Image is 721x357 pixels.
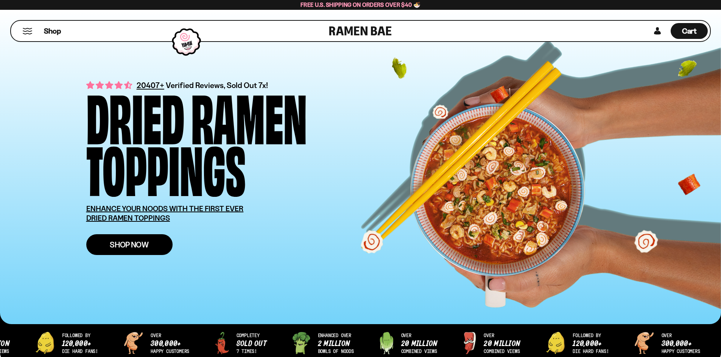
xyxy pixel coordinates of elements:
[44,26,61,36] span: Shop
[86,234,173,255] a: Shop Now
[682,26,697,36] span: Cart
[671,21,708,41] div: Cart
[44,23,61,39] a: Shop
[110,241,149,249] span: Shop Now
[191,89,307,141] div: Ramen
[22,28,33,34] button: Mobile Menu Trigger
[86,89,184,141] div: Dried
[86,141,246,193] div: Toppings
[301,1,420,8] span: Free U.S. Shipping on Orders over $40 🍜
[86,204,244,223] u: ENHANCE YOUR NOODS WITH THE FIRST EVER DRIED RAMEN TOPPINGS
